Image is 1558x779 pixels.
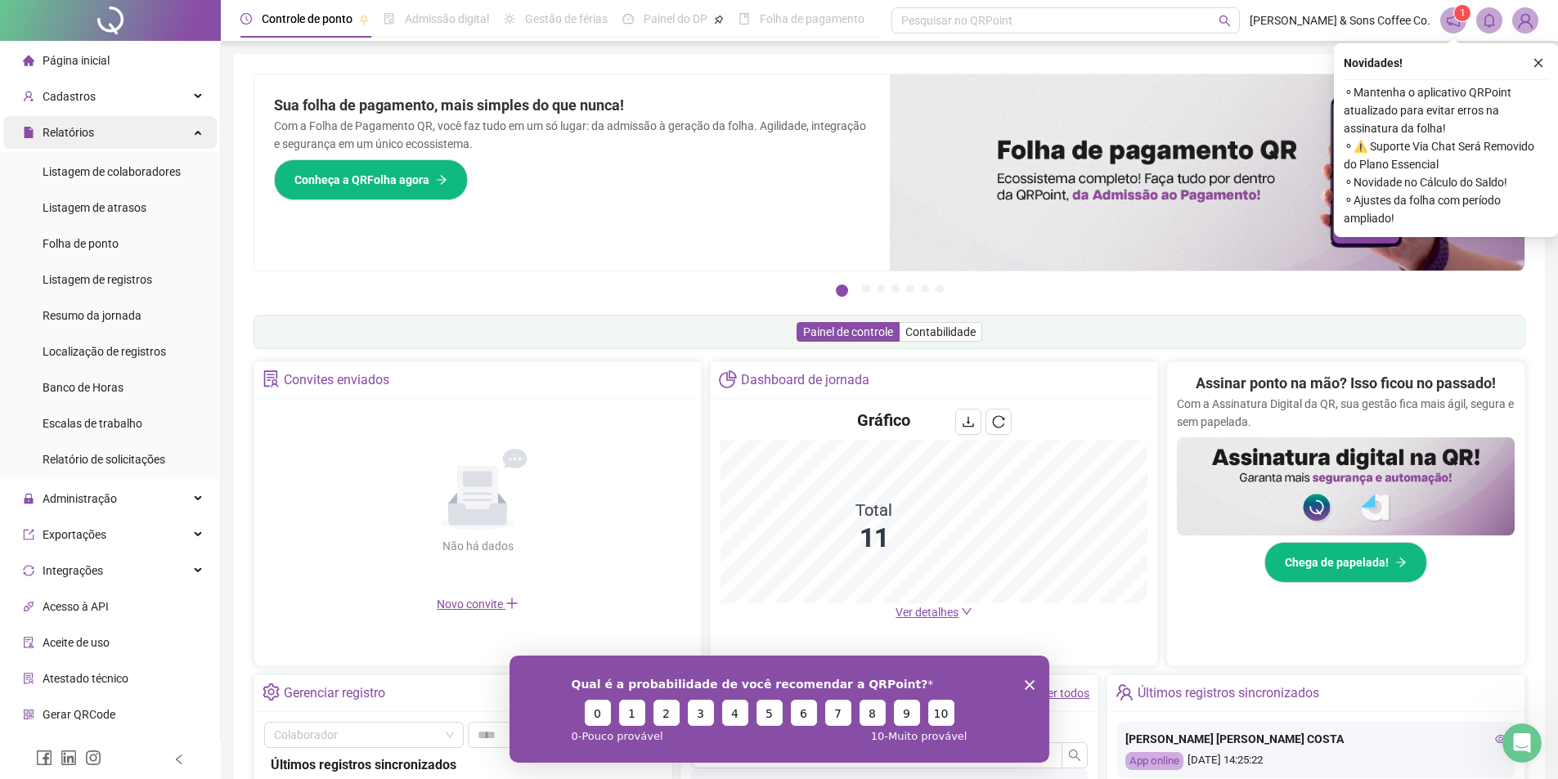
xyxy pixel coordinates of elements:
[23,529,34,540] span: export
[43,528,106,541] span: Exportações
[1285,553,1389,571] span: Chega de papelada!
[836,284,848,297] button: 1
[504,13,515,25] span: sun
[61,750,77,766] span: linkedin
[719,370,736,387] span: pie-chart
[43,636,110,649] span: Aceite de uso
[1454,5,1470,21] sup: 1
[1138,679,1319,707] div: Últimos registros sincronizados
[739,13,750,25] span: book
[402,537,553,555] div: Não há dados
[384,13,395,25] span: file-done
[1177,437,1515,535] img: banner%2F02c71560-61a6-44d4-94b9-c8ab97240462.png
[1177,395,1515,431] p: Com a Assinatura Digital da QR, sua gestão fica mais ágil, segura e sem papelada.
[936,284,944,293] button: 7
[43,201,146,214] span: Listagem de atrasos
[1219,15,1231,27] span: search
[992,415,1005,428] span: reload
[43,453,165,466] span: Relatório de solicitações
[437,598,519,611] span: Novo convite
[1068,749,1081,762] span: search
[43,237,119,250] span: Folha de ponto
[891,284,900,293] button: 4
[505,597,519,610] span: plus
[23,637,34,648] span: audit
[1395,557,1407,568] span: arrow-right
[760,12,864,25] span: Folha de pagamento
[1344,137,1548,173] span: ⚬ ⚠️ Suporte Via Chat Será Removido do Plano Essencial
[436,174,447,186] span: arrow-right
[36,750,52,766] span: facebook
[857,409,910,432] h4: Gráfico
[1460,7,1466,19] span: 1
[274,94,870,117] h2: Sua folha de pagamento, mais simples do que nunca!
[43,54,110,67] span: Página inicial
[1495,733,1506,745] span: eye
[1502,723,1542,763] iframe: Intercom live chat
[43,273,152,286] span: Listagem de registros
[23,673,34,684] span: solution
[741,366,869,394] div: Dashboard de jornada
[240,13,252,25] span: clock-circle
[510,656,1049,763] iframe: Inquérito de QRPoint
[284,366,389,394] div: Convites enviados
[271,754,655,775] div: Últimos registros sincronizados
[23,127,34,138] span: file
[1446,13,1461,28] span: notification
[525,12,608,25] span: Gestão de férias
[1533,57,1544,69] span: close
[23,709,34,720] span: qrcode
[1482,13,1497,28] span: bell
[85,750,101,766] span: instagram
[359,15,369,25] span: pushpin
[43,564,103,577] span: Integrações
[714,15,724,25] span: pushpin
[905,325,976,338] span: Contabilidade
[862,284,870,293] button: 2
[43,672,128,685] span: Atestado técnico
[43,165,181,178] span: Listagem de colaboradores
[1513,8,1538,33] img: 88739
[906,284,914,293] button: 5
[263,683,280,701] span: setting
[23,91,34,102] span: user-add
[1344,54,1403,72] span: Novidades !
[43,492,117,505] span: Administração
[961,606,972,617] span: down
[173,754,185,765] span: left
[803,325,893,338] span: Painel de controle
[1116,683,1133,701] span: team
[262,12,352,25] span: Controle de ponto
[1125,730,1506,748] div: [PERSON_NAME] [PERSON_NAME] COSTA
[896,606,972,619] a: Ver detalhes down
[896,606,959,619] span: Ver detalhes
[890,74,1525,271] img: banner%2F8d14a306-6205-4263-8e5b-06e9a85ad873.png
[284,679,385,707] div: Gerenciar registro
[43,381,123,394] span: Banco de Horas
[43,126,94,139] span: Relatórios
[294,171,429,189] span: Conheça a QRFolha agora
[43,417,142,430] span: Escalas de trabalho
[962,415,975,428] span: download
[1040,687,1089,700] a: Ver todos
[43,90,96,103] span: Cadastros
[1344,83,1548,137] span: ⚬ Mantenha o aplicativo QRPoint atualizado para evitar erros na assinatura da folha!
[43,600,109,613] span: Acesso à API
[274,159,468,200] button: Conheça a QRFolha agora
[622,13,634,25] span: dashboard
[43,309,141,322] span: Resumo da jornada
[877,284,885,293] button: 3
[43,345,166,358] span: Localização de registros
